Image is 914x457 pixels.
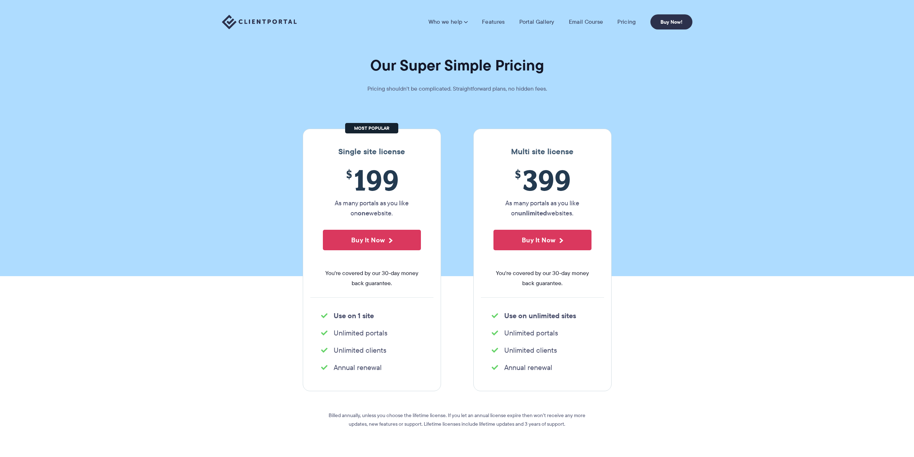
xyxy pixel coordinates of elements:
[493,164,591,196] span: 399
[492,362,593,373] li: Annual renewal
[519,18,555,26] a: Portal Gallery
[518,208,547,218] strong: unlimited
[323,198,421,218] p: As many portals as you like on website.
[323,230,421,250] button: Buy It Now
[569,18,603,26] a: Email Course
[492,328,593,338] li: Unlimited portals
[321,362,423,373] li: Annual renewal
[650,14,692,29] a: Buy Now!
[481,147,604,156] h3: Multi site license
[493,198,591,218] p: As many portals as you like on websites.
[323,268,421,288] span: You're covered by our 30-day money back guarantee.
[617,18,636,26] a: Pricing
[504,310,576,321] strong: Use on unlimited sites
[358,208,369,218] strong: one
[321,345,423,355] li: Unlimited clients
[334,310,374,321] strong: Use on 1 site
[310,147,433,156] h3: Single site license
[482,18,505,26] a: Features
[493,230,591,250] button: Buy It Now
[428,18,468,26] a: Who we help
[321,328,423,338] li: Unlimited portals
[328,411,586,428] p: Billed annually, unless you choose the lifetime license. If you let an annual license expire then...
[492,345,593,355] li: Unlimited clients
[493,268,591,288] span: You're covered by our 30-day money back guarantee.
[349,84,565,94] p: Pricing shouldn't be complicated. Straightforward plans, no hidden fees.
[323,164,421,196] span: 199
